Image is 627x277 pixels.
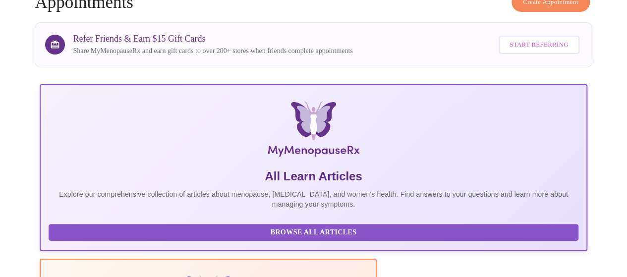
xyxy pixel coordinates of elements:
[73,34,352,44] h3: Refer Friends & Earn $15 Gift Cards
[49,168,578,184] h5: All Learn Articles
[49,224,578,241] button: Browse All Articles
[499,36,579,54] button: Start Referring
[131,101,496,161] img: MyMenopauseRx Logo
[58,226,568,239] span: Browse All Articles
[49,189,578,209] p: Explore our comprehensive collection of articles about menopause, [MEDICAL_DATA], and women's hea...
[510,39,568,51] span: Start Referring
[49,227,580,236] a: Browse All Articles
[496,31,581,59] a: Start Referring
[73,46,352,56] p: Share MyMenopauseRx and earn gift cards to over 200+ stores when friends complete appointments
